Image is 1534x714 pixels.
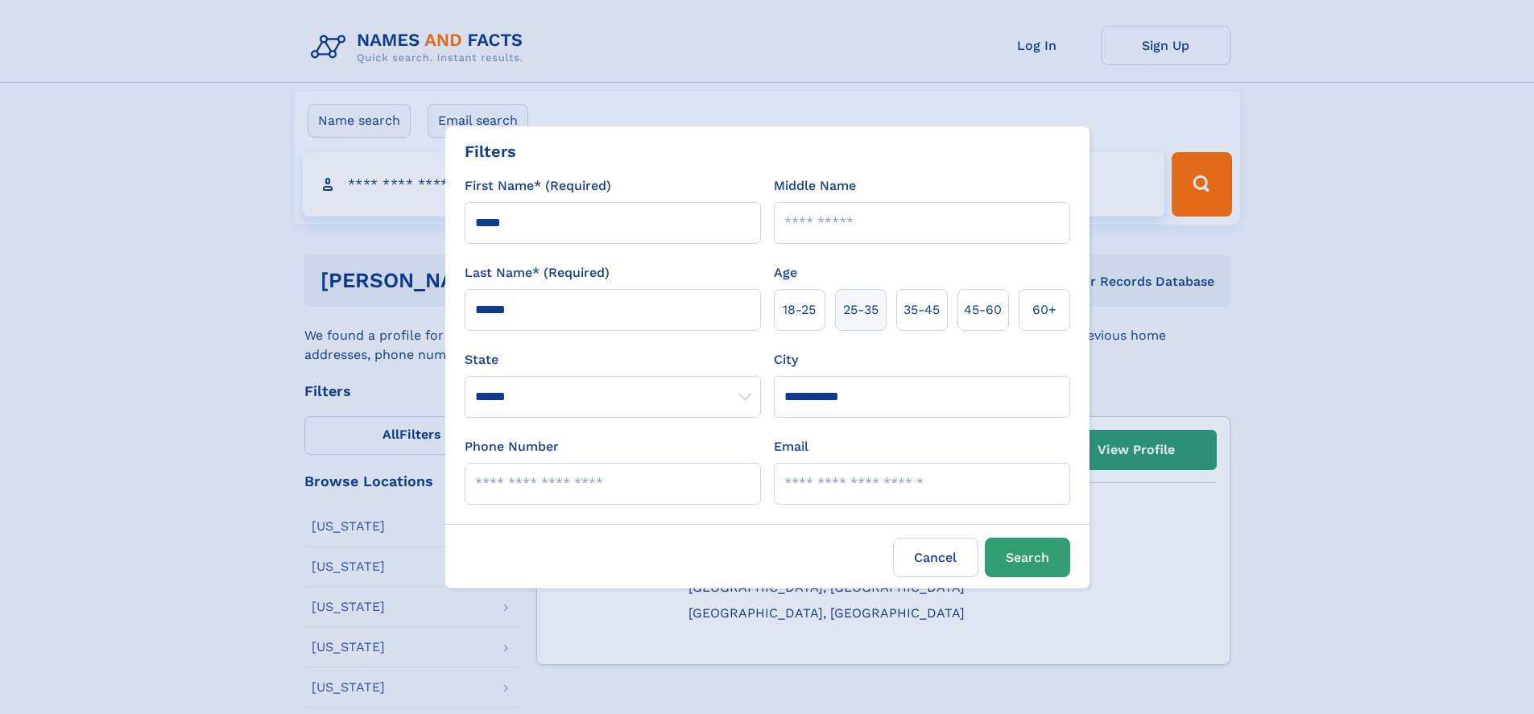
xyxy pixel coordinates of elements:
label: State [465,350,761,369]
label: Cancel [893,538,978,577]
label: Email [774,437,808,456]
label: Phone Number [465,437,559,456]
span: 25‑35 [843,300,879,320]
label: City [774,350,798,369]
button: Search [985,538,1070,577]
span: 18‑25 [783,300,816,320]
label: Last Name* (Required) [465,263,610,283]
label: Middle Name [774,176,856,196]
span: 35‑45 [903,300,940,320]
label: Age [774,263,797,283]
span: 60+ [1032,300,1056,320]
label: First Name* (Required) [465,176,611,196]
div: Filters [465,139,516,163]
span: 45‑60 [964,300,1002,320]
